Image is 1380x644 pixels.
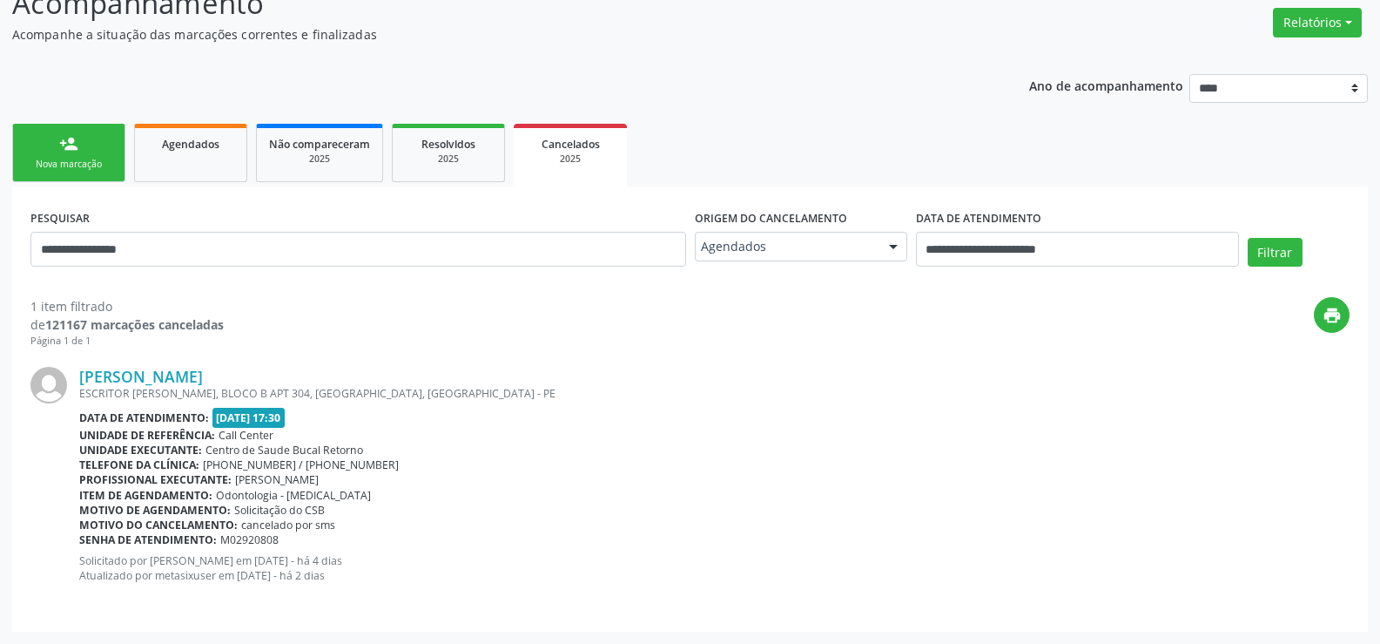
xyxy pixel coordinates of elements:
b: Profissional executante: [79,472,232,487]
img: img [30,367,67,403]
div: Nova marcação [25,158,112,171]
span: M02920808 [220,532,279,547]
button: Relatórios [1273,8,1362,37]
div: 2025 [405,153,492,166]
label: Origem do cancelamento [695,205,847,232]
p: Solicitado por [PERSON_NAME] em [DATE] - há 4 dias Atualizado por metasixuser em [DATE] - há 2 dias [79,553,1350,583]
p: Acompanhe a situação das marcações correntes e finalizadas [12,25,961,44]
span: Resolvidos [421,137,475,152]
div: person_add [59,134,78,153]
i: print [1323,306,1342,325]
span: Solicitação do CSB [234,503,325,518]
div: 2025 [526,153,615,166]
b: Unidade executante: [79,443,202,458]
span: Centro de Saude Bucal Retorno [205,443,363,458]
b: Item de agendamento: [79,488,212,503]
span: Agendados [162,137,219,152]
span: Agendados [701,238,872,255]
span: [PERSON_NAME] [235,472,319,487]
button: print [1314,297,1350,333]
div: ESCRITOR [PERSON_NAME], BLOCO B APT 304, [GEOGRAPHIC_DATA], [GEOGRAPHIC_DATA] - PE [79,386,1350,401]
b: Telefone da clínica: [79,458,199,472]
span: Call Center [219,428,273,443]
span: Cancelados [542,137,600,152]
b: Senha de atendimento: [79,532,217,547]
span: [PHONE_NUMBER] / [PHONE_NUMBER] [203,458,399,472]
span: Não compareceram [269,137,370,152]
div: 1 item filtrado [30,297,224,315]
div: de [30,315,224,334]
a: [PERSON_NAME] [79,367,203,386]
b: Motivo do cancelamento: [79,518,238,532]
strong: 121167 marcações canceladas [45,316,224,333]
label: DATA DE ATENDIMENTO [916,205,1041,232]
button: Filtrar [1248,238,1303,268]
b: Data de atendimento: [79,410,209,425]
b: Motivo de agendamento: [79,503,231,518]
p: Ano de acompanhamento [1029,74,1183,96]
span: cancelado por sms [241,518,335,532]
div: Página 1 de 1 [30,334,224,349]
span: [DATE] 17:30 [212,408,286,428]
b: Unidade de referência: [79,428,215,443]
div: 2025 [269,153,370,166]
span: Odontologia - [MEDICAL_DATA] [216,488,371,503]
label: PESQUISAR [30,205,90,232]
